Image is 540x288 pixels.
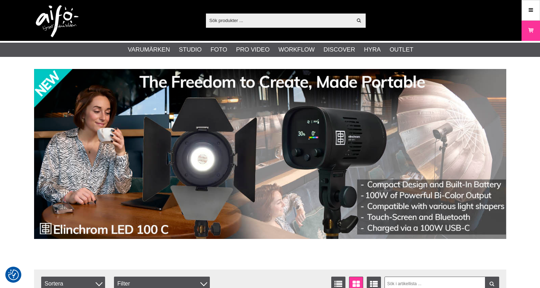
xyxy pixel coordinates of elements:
[34,69,506,239] img: Annons:002 banner-elin-led100c11390x.jpg
[8,268,19,281] button: Samtyckesinställningar
[36,5,78,37] img: logo.png
[389,45,413,54] a: Outlet
[278,45,315,54] a: Workflow
[236,45,269,54] a: Pro Video
[8,270,19,280] img: Revisit consent button
[211,45,227,54] a: Foto
[206,15,353,26] input: Sök produkter ...
[179,45,202,54] a: Studio
[364,45,381,54] a: Hyra
[323,45,355,54] a: Discover
[128,45,170,54] a: Varumärken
